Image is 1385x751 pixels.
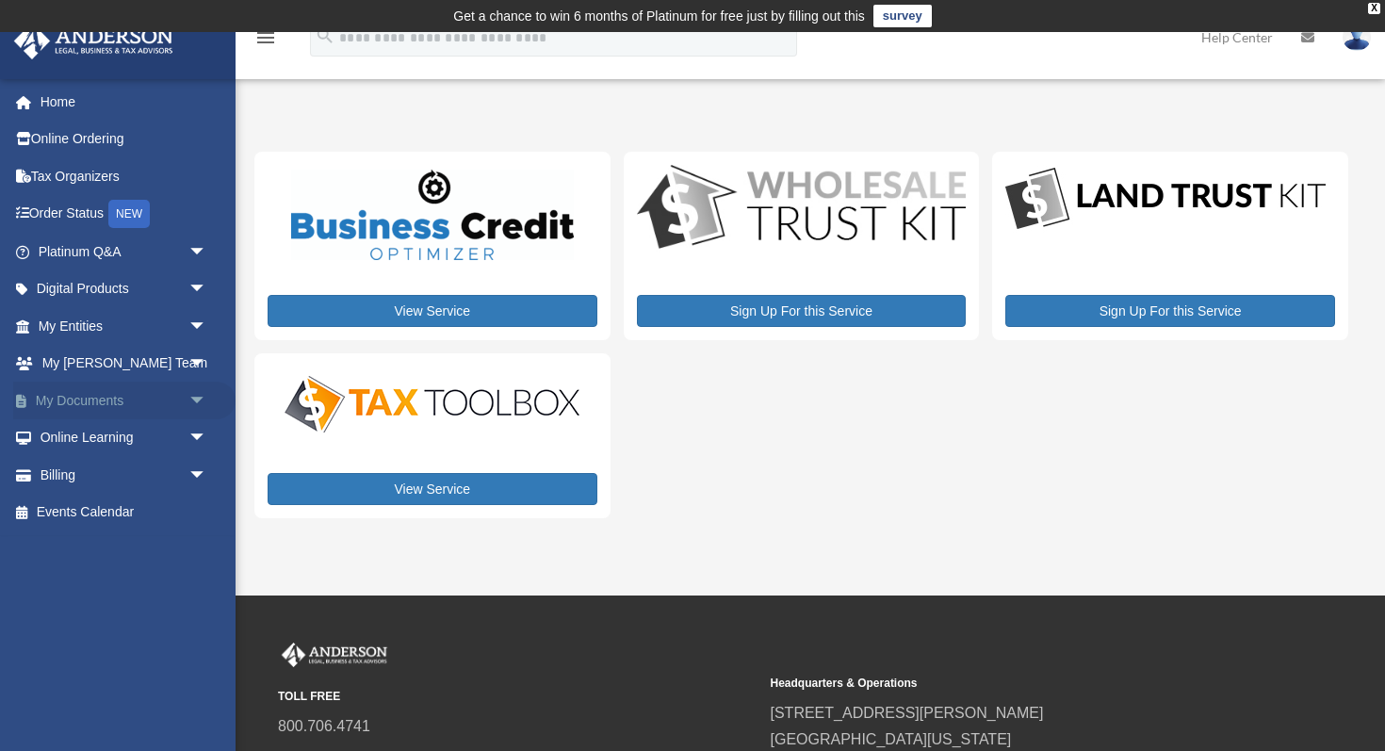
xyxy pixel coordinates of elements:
span: arrow_drop_down [188,233,226,271]
a: Order StatusNEW [13,195,236,234]
small: Headquarters & Operations [771,674,1250,694]
span: arrow_drop_down [188,456,226,495]
i: search [315,25,335,46]
a: Digital Productsarrow_drop_down [13,270,226,308]
div: NEW [108,200,150,228]
a: Platinum Q&Aarrow_drop_down [13,233,236,270]
span: arrow_drop_down [188,382,226,420]
a: Sign Up For this Service [637,295,967,327]
a: Online Learningarrow_drop_down [13,419,236,457]
a: menu [254,33,277,49]
div: close [1368,3,1380,14]
a: Home [13,83,236,121]
small: TOLL FREE [278,687,758,707]
span: arrow_drop_down [188,307,226,346]
a: View Service [268,295,597,327]
img: Anderson Advisors Platinum Portal [8,23,179,59]
a: Sign Up For this Service [1005,295,1335,327]
img: Anderson Advisors Platinum Portal [278,643,391,667]
a: 800.706.4741 [278,718,370,734]
span: arrow_drop_down [188,270,226,309]
span: arrow_drop_down [188,419,226,458]
a: Billingarrow_drop_down [13,456,236,494]
a: [STREET_ADDRESS][PERSON_NAME] [771,705,1044,721]
img: User Pic [1343,24,1371,51]
a: [GEOGRAPHIC_DATA][US_STATE] [771,731,1012,747]
div: Get a chance to win 6 months of Platinum for free just by filling out this [453,5,865,27]
i: menu [254,26,277,49]
a: survey [873,5,932,27]
img: LandTrust_lgo-1.jpg [1005,165,1326,234]
a: Tax Organizers [13,157,236,195]
a: Events Calendar [13,494,236,531]
span: arrow_drop_down [188,345,226,384]
img: WS-Trust-Kit-lgo-1.jpg [637,165,967,252]
a: My Entitiesarrow_drop_down [13,307,236,345]
a: View Service [268,473,597,505]
a: My [PERSON_NAME] Teamarrow_drop_down [13,345,236,383]
a: Online Ordering [13,121,236,158]
a: My Documentsarrow_drop_down [13,382,236,419]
